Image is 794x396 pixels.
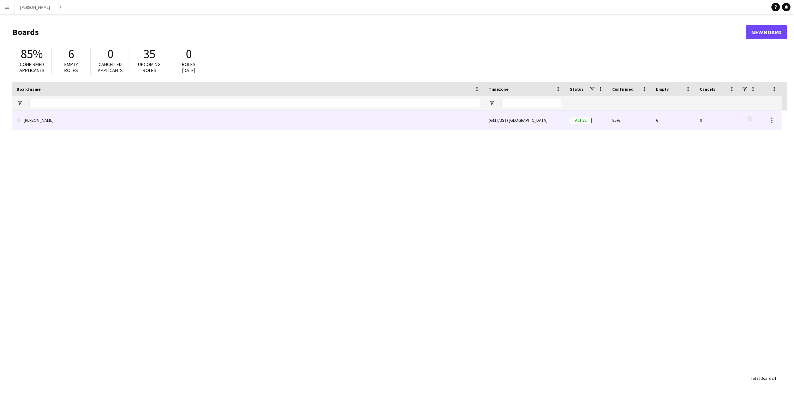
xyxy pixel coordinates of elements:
input: Timezone Filter Input [501,99,561,107]
span: Cancelled applicants [98,61,123,73]
span: 1 [774,376,776,381]
div: 0 [696,110,739,130]
button: Open Filter Menu [17,100,23,106]
a: New Board [746,25,787,39]
span: Roles [DATE] [182,61,196,73]
div: (GMT/BST) [GEOGRAPHIC_DATA] [484,110,566,130]
div: : [751,371,776,385]
span: Cancels [700,86,715,92]
span: Timezone [489,86,508,92]
span: 35 [143,46,155,62]
span: Board name [17,86,41,92]
input: Board name Filter Input [29,99,480,107]
h1: Boards [12,27,746,37]
span: Confirmed applicants [19,61,44,73]
a: [PERSON_NAME] [17,110,480,130]
span: Empty roles [64,61,78,73]
button: [PERSON_NAME] [14,0,56,14]
span: Total Boards [751,376,773,381]
span: 0 [107,46,113,62]
span: Active [570,118,592,123]
span: 6 [68,46,74,62]
span: Confirmed [612,86,634,92]
div: 6 [652,110,696,130]
span: Upcoming roles [138,61,161,73]
span: 0 [186,46,192,62]
button: Open Filter Menu [489,100,495,106]
span: 85% [21,46,43,62]
div: 85% [608,110,652,130]
span: Status [570,86,584,92]
span: Empty [656,86,669,92]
